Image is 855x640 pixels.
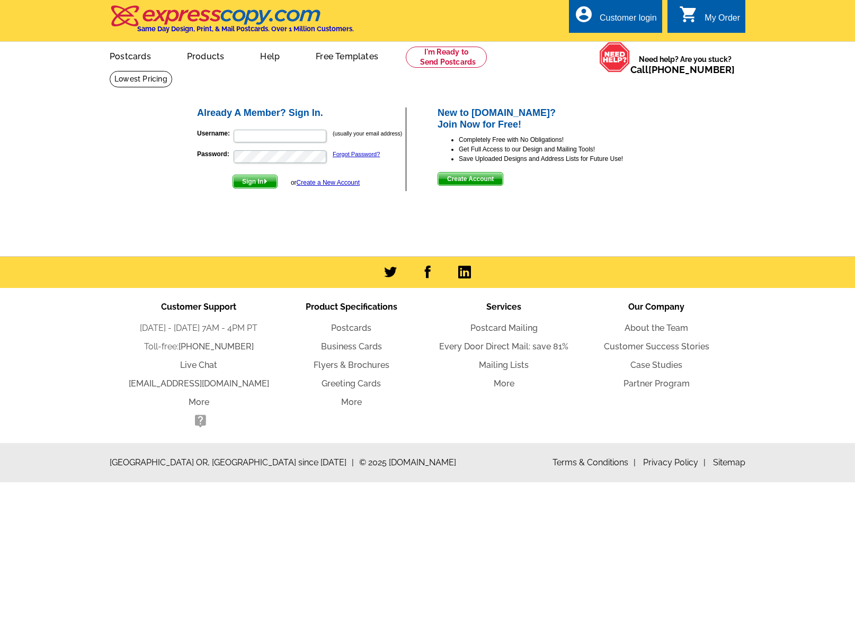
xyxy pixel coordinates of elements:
a: account_circle Customer login [574,12,657,25]
button: Sign In [233,175,278,188]
a: [EMAIL_ADDRESS][DOMAIN_NAME] [129,378,269,389]
li: Save Uploaded Designs and Address Lists for Future Use! [459,154,660,164]
i: account_circle [574,5,593,24]
a: Create a New Account [297,179,360,186]
li: Get Full Access to our Design and Mailing Tools! [459,145,660,154]
span: Need help? Are you stuck? [630,54,740,75]
h2: Already A Member? Sign In. [197,107,405,119]
small: (usually your email address) [333,130,402,137]
label: Username: [197,129,233,138]
div: My Order [705,13,740,28]
a: Postcards [93,43,168,68]
a: Flyers & Brochures [314,360,389,370]
span: Create Account [438,173,503,185]
a: Business Cards [321,341,382,351]
a: Postcard Mailing [470,323,538,333]
a: Greeting Cards [322,378,381,389]
a: [PHONE_NUMBER] [179,341,254,351]
span: [GEOGRAPHIC_DATA] OR, [GEOGRAPHIC_DATA] since [DATE] [110,456,354,469]
a: More [341,397,362,407]
label: Password: [197,149,233,159]
a: Terms & Conditions [553,457,636,467]
a: Live Chat [180,360,217,370]
a: Privacy Policy [643,457,706,467]
a: Sitemap [713,457,745,467]
a: [PHONE_NUMBER] [648,64,735,75]
li: [DATE] - [DATE] 7AM - 4PM PT [122,322,275,335]
span: © 2025 [DOMAIN_NAME] [359,456,456,469]
a: Postcards [331,323,371,333]
li: Completely Free with No Obligations! [459,135,660,145]
a: Customer Success Stories [604,341,709,351]
span: Customer Support [161,302,236,312]
button: Create Account [438,172,503,186]
a: Partner Program [624,378,690,389]
a: shopping_cart My Order [679,12,740,25]
img: button-next-arrow-white.png [263,179,268,184]
a: Free Templates [299,43,395,68]
span: Sign In [233,175,277,188]
span: Product Specifications [306,302,397,312]
span: Services [486,302,521,312]
div: or [291,178,360,187]
a: More [494,378,514,389]
h2: New to [DOMAIN_NAME]? Join Now for Free! [438,107,660,130]
span: Call [630,64,735,75]
li: Toll-free: [122,340,275,353]
a: Forgot Password? [333,151,380,157]
a: More [189,397,209,407]
a: Every Door Direct Mail: save 81% [439,341,568,351]
a: Same Day Design, Print, & Mail Postcards. Over 1 Million Customers. [110,13,354,33]
span: Our Company [628,302,684,312]
a: Products [170,43,242,68]
i: shopping_cart [679,5,698,24]
a: Help [243,43,297,68]
a: About the Team [625,323,688,333]
a: Mailing Lists [479,360,529,370]
h4: Same Day Design, Print, & Mail Postcards. Over 1 Million Customers. [137,25,354,33]
div: Customer login [600,13,657,28]
img: help [599,42,630,73]
a: Case Studies [630,360,682,370]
